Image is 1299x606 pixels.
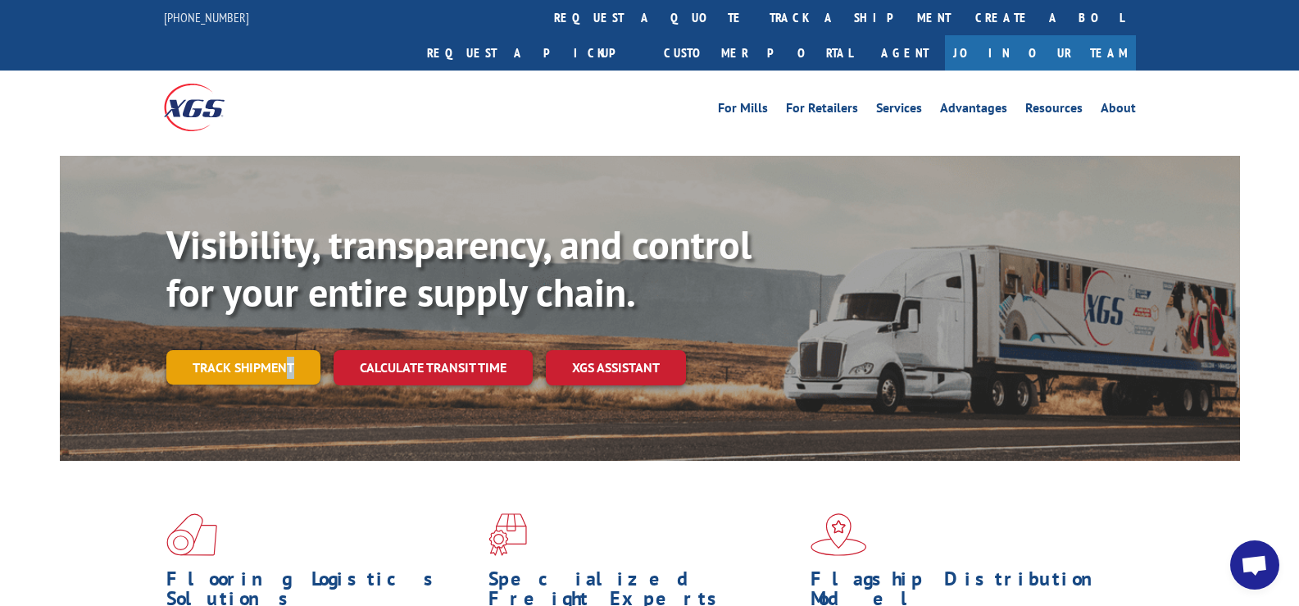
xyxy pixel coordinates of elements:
[166,219,752,317] b: Visibility, transparency, and control for your entire supply chain.
[488,513,527,556] img: xgs-icon-focused-on-flooring-red
[334,350,533,385] a: Calculate transit time
[166,513,217,556] img: xgs-icon-total-supply-chain-intelligence-red
[811,513,867,556] img: xgs-icon-flagship-distribution-model-red
[865,35,945,71] a: Agent
[164,9,249,25] a: [PHONE_NUMBER]
[166,350,320,385] a: Track shipment
[786,102,858,120] a: For Retailers
[1230,540,1279,590] div: Open chat
[546,350,686,385] a: XGS ASSISTANT
[945,35,1136,71] a: Join Our Team
[940,102,1007,120] a: Advantages
[876,102,922,120] a: Services
[1101,102,1136,120] a: About
[1025,102,1083,120] a: Resources
[652,35,865,71] a: Customer Portal
[415,35,652,71] a: Request a pickup
[718,102,768,120] a: For Mills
